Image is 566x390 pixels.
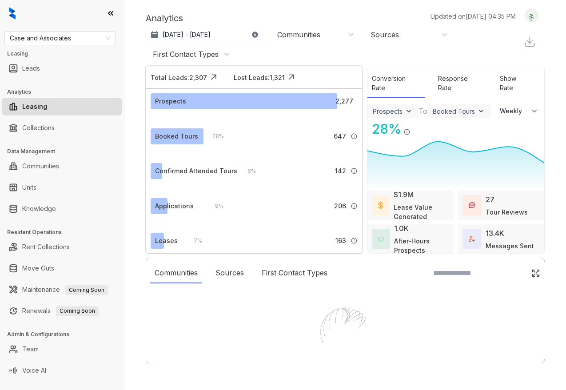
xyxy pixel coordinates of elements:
[151,73,207,82] div: Total Leads: 2,307
[22,200,56,218] a: Knowledge
[155,131,198,141] div: Booked Tours
[146,27,266,43] button: [DATE] - [DATE]
[394,189,414,200] div: $1.9M
[22,179,36,196] a: Units
[486,207,528,217] div: Tour Reviews
[351,203,358,210] img: Info
[378,236,383,242] img: AfterHoursConversations
[371,30,399,40] div: Sources
[335,236,346,246] span: 163
[469,236,475,242] img: TotalFum
[430,12,516,21] p: Updated on [DATE] 04:35 PM
[477,107,486,115] img: ViewFilterArrow
[524,36,536,48] img: Download
[2,200,122,218] li: Knowledge
[494,103,544,119] button: Weekly
[155,166,237,176] div: Confirmed Attended Tours
[56,306,99,316] span: Coming Soon
[22,259,54,277] a: Move Outs
[367,119,402,139] div: 28 %
[334,201,346,211] span: 206
[531,269,540,278] img: Click Icon
[394,223,409,234] div: 1.0K
[10,32,111,45] span: Case and Associates
[7,330,124,338] h3: Admin & Configurations
[525,11,538,20] img: UserAvatar
[22,238,70,256] a: Rent Collections
[433,107,475,115] div: Booked Tours
[65,285,108,295] span: Coming Soon
[351,237,358,244] img: Info
[155,201,194,211] div: Applications
[367,69,424,98] div: Conversion Rate
[211,263,248,283] div: Sources
[207,71,220,84] img: Click Icon
[203,131,224,141] div: 28 %
[155,96,186,106] div: Prospects
[486,228,504,239] div: 13.4K
[351,167,358,175] img: Info
[335,96,353,106] span: 2,277
[2,119,122,137] li: Collections
[277,30,320,40] div: Communities
[2,281,122,298] li: Maintenance
[2,238,122,256] li: Rent Collections
[206,201,223,211] div: 9 %
[285,71,298,84] img: Click Icon
[7,147,124,155] h3: Data Management
[185,236,202,246] div: 7 %
[394,203,449,221] div: Lease Value Generated
[513,269,520,277] img: SearchIcon
[163,30,211,39] p: [DATE] - [DATE]
[486,194,494,205] div: 27
[2,340,122,358] li: Team
[404,107,413,115] img: ViewFilterArrow
[22,340,39,358] a: Team
[22,157,59,175] a: Communities
[146,12,183,25] p: Analytics
[22,362,46,379] a: Voice AI
[335,166,346,176] span: 142
[2,157,122,175] li: Communities
[2,60,122,77] li: Leads
[419,106,427,116] div: To
[234,73,285,82] div: Lost Leads: 1,321
[434,69,486,98] div: Response Rate
[7,228,124,236] h3: Resident Operations
[411,120,424,134] img: Click Icon
[301,289,390,378] img: Loader
[2,302,122,320] li: Renewals
[486,241,534,251] div: Messages Sent
[22,98,47,115] a: Leasing
[239,166,256,176] div: 6 %
[334,131,346,141] span: 647
[373,107,403,115] div: Prospects
[22,302,99,320] a: RenewalsComing Soon
[500,107,527,115] span: Weekly
[495,69,535,98] div: Show Rate
[7,50,124,58] h3: Leasing
[9,7,16,20] img: logo
[2,98,122,115] li: Leasing
[155,236,178,246] div: Leases
[403,128,411,135] img: Info
[378,201,383,209] img: LeaseValue
[469,202,475,208] img: TourReviews
[22,60,40,77] a: Leads
[2,362,122,379] li: Voice AI
[351,133,358,140] img: Info
[150,263,202,283] div: Communities
[394,236,449,255] div: After-Hours Prospects
[257,263,332,283] div: First Contact Types
[2,179,122,196] li: Units
[2,259,122,277] li: Move Outs
[153,49,219,59] div: First Contact Types
[7,88,124,96] h3: Analytics
[22,119,55,137] a: Collections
